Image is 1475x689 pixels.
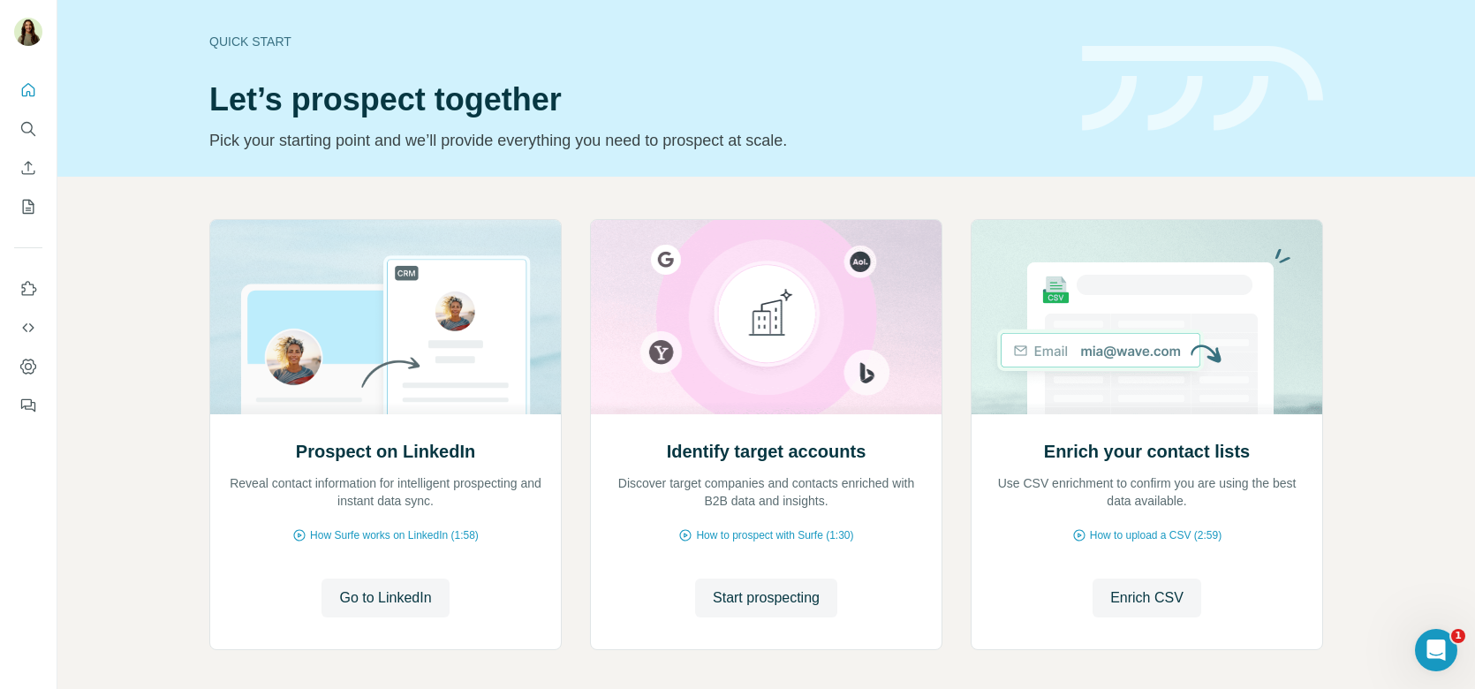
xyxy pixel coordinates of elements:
button: Enrich CSV [14,152,42,184]
span: How to prospect with Surfe (1:30) [696,527,853,543]
button: My lists [14,191,42,223]
span: Enrich CSV [1110,587,1184,609]
button: Use Surfe API [14,312,42,344]
img: Identify target accounts [590,220,942,414]
iframe: Intercom live chat [1415,629,1457,671]
button: Feedback [14,390,42,421]
p: Discover target companies and contacts enriched with B2B data and insights. [609,474,924,510]
button: Dashboard [14,351,42,382]
span: How to upload a CSV (2:59) [1090,527,1222,543]
button: Start prospecting [695,579,837,617]
button: Enrich CSV [1093,579,1201,617]
img: Avatar [14,18,42,46]
p: Use CSV enrichment to confirm you are using the best data available. [989,474,1305,510]
img: banner [1082,46,1323,132]
img: Prospect on LinkedIn [209,220,562,414]
div: Quick start [209,33,1061,50]
p: Pick your starting point and we’ll provide everything you need to prospect at scale. [209,128,1061,153]
h2: Prospect on LinkedIn [296,439,475,464]
span: How Surfe works on LinkedIn (1:58) [310,527,479,543]
span: Start prospecting [713,587,820,609]
button: Search [14,113,42,145]
h1: Let’s prospect together [209,82,1061,117]
p: Reveal contact information for intelligent prospecting and instant data sync. [228,474,543,510]
button: Go to LinkedIn [321,579,449,617]
button: Quick start [14,74,42,106]
h2: Identify target accounts [667,439,866,464]
span: Go to LinkedIn [339,587,431,609]
button: Use Surfe on LinkedIn [14,273,42,305]
img: Enrich your contact lists [971,220,1323,414]
span: 1 [1451,629,1465,643]
h2: Enrich your contact lists [1044,439,1250,464]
